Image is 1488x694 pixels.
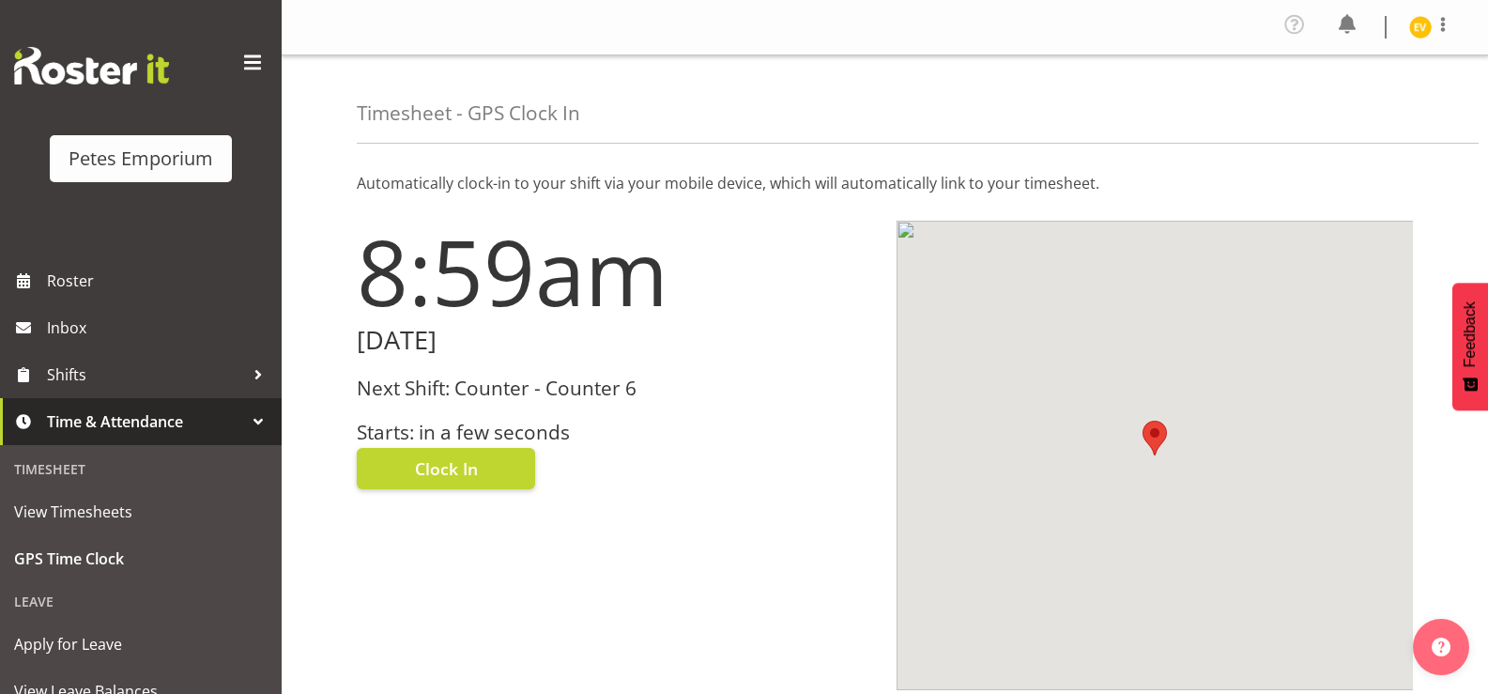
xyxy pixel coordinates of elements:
span: Shifts [47,361,244,389]
a: GPS Time Clock [5,535,277,582]
span: GPS Time Clock [14,545,268,573]
div: Petes Emporium [69,145,213,173]
h1: 8:59am [357,221,874,322]
span: Time & Attendance [47,408,244,436]
img: eva-vailini10223.jpg [1409,16,1432,39]
h4: Timesheet - GPS Clock In [357,102,580,124]
h3: Starts: in a few seconds [357,422,874,443]
p: Automatically clock-in to your shift via your mobile device, which will automatically link to you... [357,172,1413,194]
div: Timesheet [5,450,277,488]
a: Apply for Leave [5,621,277,668]
span: Feedback [1462,301,1479,367]
button: Feedback - Show survey [1452,283,1488,410]
span: Apply for Leave [14,630,268,658]
span: View Timesheets [14,498,268,526]
span: Roster [47,267,272,295]
img: help-xxl-2.png [1432,638,1450,656]
span: Inbox [47,314,272,342]
div: Leave [5,582,277,621]
img: Rosterit website logo [14,47,169,85]
h3: Next Shift: Counter - Counter 6 [357,378,874,399]
a: View Timesheets [5,488,277,535]
button: Clock In [357,448,535,489]
h2: [DATE] [357,326,874,355]
span: Clock In [415,456,478,481]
